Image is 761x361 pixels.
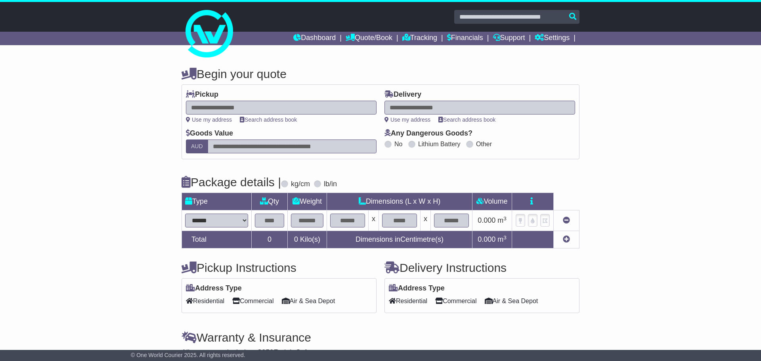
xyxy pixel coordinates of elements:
label: No [394,140,402,148]
div: All our quotes include a $ FreightSafe warranty. [182,348,579,357]
td: Qty [251,193,287,210]
td: Weight [288,193,327,210]
a: Settings [535,32,570,45]
span: 0.000 [478,216,495,224]
span: Air & Sea Depot [282,295,335,307]
td: Dimensions in Centimetre(s) [327,231,472,248]
td: x [369,210,379,231]
td: x [420,210,430,231]
span: Air & Sea Depot [485,295,538,307]
a: Dashboard [293,32,336,45]
h4: Begin your quote [182,67,579,80]
a: Financials [447,32,483,45]
a: Use my address [186,117,232,123]
label: Goods Value [186,129,233,138]
label: AUD [186,139,208,153]
td: Dimensions (L x W x H) [327,193,472,210]
a: Search address book [438,117,495,123]
sup: 3 [503,235,507,241]
td: Total [182,231,252,248]
h4: Warranty & Insurance [182,331,579,344]
label: Address Type [389,284,445,293]
label: Lithium Battery [418,140,461,148]
label: Delivery [384,90,421,99]
span: Residential [389,295,427,307]
span: 250 [262,348,273,356]
a: Support [493,32,525,45]
label: Other [476,140,492,148]
span: m [497,216,507,224]
span: 0.000 [478,235,495,243]
td: Kilo(s) [288,231,327,248]
label: Pickup [186,90,218,99]
h4: Pickup Instructions [182,261,377,274]
label: kg/cm [291,180,310,189]
a: Add new item [563,235,570,243]
td: Type [182,193,252,210]
a: Tracking [402,32,437,45]
a: Use my address [384,117,430,123]
a: Quote/Book [346,32,392,45]
label: lb/in [324,180,337,189]
h4: Package details | [182,176,281,189]
span: m [497,235,507,243]
td: 0 [251,231,287,248]
label: Any Dangerous Goods? [384,129,472,138]
span: Commercial [435,295,476,307]
a: Remove this item [563,216,570,224]
td: Volume [472,193,512,210]
span: © One World Courier 2025. All rights reserved. [131,352,245,358]
span: 0 [294,235,298,243]
h4: Delivery Instructions [384,261,579,274]
span: Commercial [232,295,273,307]
span: Residential [186,295,224,307]
label: Address Type [186,284,242,293]
sup: 3 [503,216,507,222]
a: Search address book [240,117,297,123]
